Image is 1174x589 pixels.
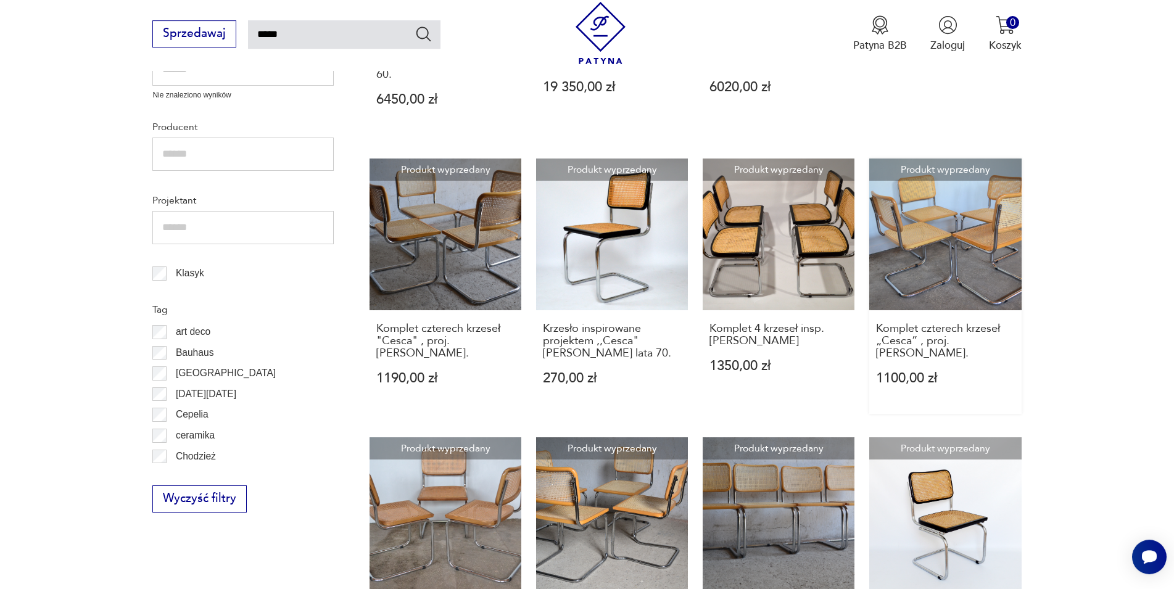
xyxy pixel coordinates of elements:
[152,192,334,208] p: Projektant
[152,89,334,101] p: Nie znaleziono wyników
[176,265,204,281] p: Klasyk
[869,159,1021,414] a: Produkt wyprzedanyKomplet czterech krzeseł „Cesca” , proj. Marcel Breuer.Komplet czterech krzeseł...
[376,323,515,360] h3: Komplet czterech krzeseł "Cesca" , proj. [PERSON_NAME].
[1132,540,1167,574] iframe: Smartsupp widget button
[709,360,848,373] p: 1350,00 zł
[569,2,632,64] img: Patyna - sklep z meblami i dekoracjami vintage
[709,323,848,348] h3: Komplet 4 krzeseł insp. [PERSON_NAME]
[709,81,848,94] p: 6020,00 zł
[176,345,214,361] p: Bauhaus
[176,386,236,402] p: [DATE][DATE]
[543,372,682,385] p: 270,00 zł
[853,38,907,52] p: Patyna B2B
[989,15,1022,52] button: 0Koszyk
[853,15,907,52] a: Ikona medaluPatyna B2B
[376,372,515,385] p: 1190,00 zł
[376,93,515,106] p: 6450,00 zł
[176,365,276,381] p: [GEOGRAPHIC_DATA]
[543,81,682,94] p: 19 350,00 zł
[876,372,1015,385] p: 1100,00 zł
[536,159,688,414] a: Produkt wyprzedanyKrzesło inspirowane projektem ,,Cesca" Marcela Breuera lata 70.Krzesło inspirow...
[876,323,1015,360] h3: Komplet czterech krzeseł „Cesca” , proj. [PERSON_NAME].
[415,25,432,43] button: Szukaj
[996,15,1015,35] img: Ikona koszyka
[152,485,246,513] button: Wyczyść filtry
[176,469,213,485] p: Ćmielów
[370,159,521,414] a: Produkt wyprzedanyKomplet czterech krzeseł "Cesca" , proj. Marcel Breuer.Komplet czterech krzeseł...
[152,119,334,135] p: Producent
[930,15,965,52] button: Zaloguj
[703,159,854,414] a: Produkt wyprzedanyKomplet 4 krzeseł insp. Cesca BreuerKomplet 4 krzeseł insp. [PERSON_NAME]1350,0...
[1006,16,1019,29] div: 0
[176,448,216,464] p: Chodzież
[176,324,210,340] p: art deco
[543,323,682,360] h3: Krzesło inspirowane projektem ,,Cesca" [PERSON_NAME] lata 70.
[853,15,907,52] button: Patyna B2B
[376,6,515,81] h3: Oryginalne krzesło Cesca projektu [PERSON_NAME], prod. Gavina, [GEOGRAPHIC_DATA], [GEOGRAPHIC_DAT...
[930,38,965,52] p: Zaloguj
[989,38,1022,52] p: Koszyk
[152,302,334,318] p: Tag
[152,30,236,39] a: Sprzedawaj
[870,15,890,35] img: Ikona medalu
[176,427,215,443] p: ceramika
[152,20,236,47] button: Sprzedawaj
[176,406,209,422] p: Cepelia
[938,15,957,35] img: Ikonka użytkownika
